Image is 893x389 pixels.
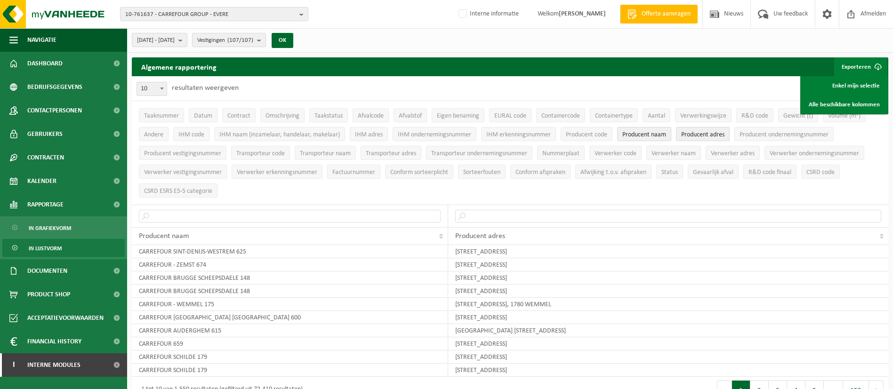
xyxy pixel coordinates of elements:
[743,165,796,179] button: R&D code finaalR&amp;D code finaal: Activate to sort
[448,285,888,298] td: [STREET_ADDRESS]
[652,150,696,157] span: Verwerker naam
[132,258,448,271] td: CARREFOUR - ZEMST 674
[236,150,285,157] span: Transporteur code
[448,258,888,271] td: [STREET_ADDRESS]
[734,127,834,141] button: Producent ondernemingsnummerProducent ondernemingsnummer: Activate to sort
[783,112,813,119] span: Gewicht (t)
[661,169,678,176] span: Status
[802,95,887,114] a: Alle beschikbare kolommen
[457,7,519,21] label: Interne informatie
[132,285,448,298] td: CARREFOUR BRUGGE SCHEEPSDAELE 148
[231,146,290,160] button: Transporteur codeTransporteur code: Activate to sort
[272,33,293,48] button: OK
[27,193,64,216] span: Rapportage
[537,146,585,160] button: NummerplaatNummerplaat: Activate to sort
[431,150,527,157] span: Transporteur ondernemingsnummer
[541,112,580,119] span: Containercode
[515,169,565,176] span: Conform afspraken
[265,112,299,119] span: Omschrijving
[394,108,427,122] button: AfvalstofAfvalstof: Activate to sort
[137,82,167,95] span: 10
[29,219,71,237] span: In grafiekvorm
[300,150,351,157] span: Transporteur naam
[643,108,670,122] button: AantalAantal: Activate to sort
[27,122,63,146] span: Gebruikers
[139,232,189,240] span: Producent naam
[536,108,585,122] button: ContainercodeContainercode: Activate to sort
[139,127,169,141] button: AndereAndere: Activate to sort
[139,108,184,122] button: TaaknummerTaaknummer: Activate to remove sorting
[361,146,421,160] button: Transporteur adresTransporteur adres: Activate to sort
[561,127,612,141] button: Producent codeProducent code: Activate to sort
[27,99,82,122] span: Contactpersonen
[494,112,526,119] span: EURAL code
[132,298,448,311] td: CARREFOUR - WEMMEL 175
[327,165,380,179] button: FactuurnummerFactuurnummer: Activate to sort
[801,165,840,179] button: CSRD codeCSRD code: Activate to sort
[194,112,212,119] span: Datum
[806,169,835,176] span: CSRD code
[589,146,642,160] button: Verwerker codeVerwerker code: Activate to sort
[595,150,636,157] span: Verwerker code
[350,127,388,141] button: IHM adresIHM adres: Activate to sort
[227,37,253,43] count: (107/107)
[740,131,829,138] span: Producent ondernemingsnummer
[227,112,250,119] span: Contract
[706,146,760,160] button: Verwerker adresVerwerker adres: Activate to sort
[448,337,888,350] td: [STREET_ADDRESS]
[448,245,888,258] td: [STREET_ADDRESS]
[693,169,733,176] span: Gevaarlijk afval
[681,131,724,138] span: Producent adres
[489,108,531,122] button: EURAL codeEURAL code: Activate to sort
[802,76,887,95] a: Enkel mijn selectie
[455,232,505,240] span: Producent adres
[823,108,866,122] button: Volume (m³)Volume (m³): Activate to sort
[676,127,730,141] button: Producent adresProducent adres: Activate to sort
[27,169,56,193] span: Kalender
[828,112,861,119] span: Volume (m³)
[639,9,693,19] span: Offerte aanvragen
[355,131,383,138] span: IHM adres
[622,131,666,138] span: Producent naam
[656,165,683,179] button: StatusStatus: Activate to sort
[189,108,217,122] button: DatumDatum: Activate to sort
[366,150,416,157] span: Transporteur adres
[620,5,698,24] a: Offerte aanvragen
[481,127,556,141] button: IHM erkenningsnummerIHM erkenningsnummer: Activate to sort
[260,108,305,122] button: OmschrijvingOmschrijving: Activate to sort
[448,350,888,364] td: [STREET_ADDRESS]
[448,324,888,337] td: [GEOGRAPHIC_DATA] [STREET_ADDRESS]
[132,57,226,76] h2: Algemene rapportering
[385,165,453,179] button: Conform sorteerplicht : Activate to sort
[426,146,532,160] button: Transporteur ondernemingsnummerTransporteur ondernemingsnummer : Activate to sort
[448,271,888,285] td: [STREET_ADDRESS]
[393,127,476,141] button: IHM ondernemingsnummerIHM ondernemingsnummer: Activate to sort
[580,169,646,176] span: Afwijking t.o.v. afspraken
[132,364,448,377] td: CARREFOUR SCHILDE 179
[178,131,204,138] span: IHM code
[448,311,888,324] td: [STREET_ADDRESS]
[399,112,422,119] span: Afvalstof
[132,337,448,350] td: CARREFOUR 659
[764,146,864,160] button: Verwerker ondernemingsnummerVerwerker ondernemingsnummer: Activate to sort
[741,112,768,119] span: R&D code
[486,131,551,138] span: IHM erkenningsnummer
[139,183,217,198] button: CSRD ESRS E5-5 categorieCSRD ESRS E5-5 categorie: Activate to sort
[510,165,571,179] button: Conform afspraken : Activate to sort
[2,239,125,257] a: In lijstvorm
[27,353,80,377] span: Interne modules
[132,350,448,364] td: CARREFOUR SCHILDE 179
[132,245,448,258] td: CARREFOUR SINT-DENIJS-WESTREM 625
[680,112,726,119] span: Verwerkingswijze
[542,150,579,157] span: Nummerplaat
[144,112,179,119] span: Taaknummer
[137,82,167,96] span: 10
[132,33,187,47] button: [DATE] - [DATE]
[214,127,345,141] button: IHM naam (inzamelaar, handelaar, makelaar)IHM naam (inzamelaar, handelaar, makelaar): Activate to...
[9,353,18,377] span: I
[309,108,348,122] button: TaakstatusTaakstatus: Activate to sort
[432,108,484,122] button: Eigen benamingEigen benaming: Activate to sort
[595,112,633,119] span: Containertype
[29,239,62,257] span: In lijstvorm
[575,165,652,179] button: Afwijking t.o.v. afsprakenAfwijking t.o.v. afspraken: Activate to sort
